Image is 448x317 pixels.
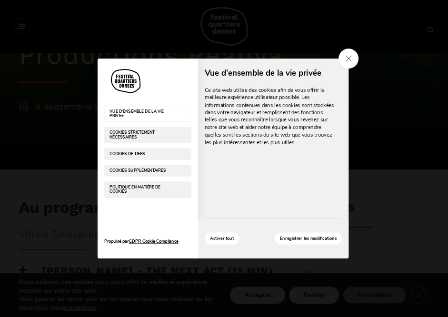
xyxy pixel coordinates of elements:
span: Cookies strictement nécessaires [110,130,172,139]
button: Politique en matière de cookies [104,181,191,198]
span: Politique en matière de cookies [110,185,172,194]
span: Vue d'ensemble de la vie privée [110,109,172,118]
button: Vue d'ensemble de la vie privée [104,106,191,122]
button: Close GDPR Cookie Settings [338,49,358,69]
button: Activer tout [205,232,239,244]
p: Ce site web utilise des cookies afin de vous offrir la meilleure expérience utilisateur possible.... [205,87,335,146]
span: Vue d'ensemble de la vie privée [205,69,342,78]
button: Enregistrer les modifications [275,232,342,244]
span: Cookies de tiers [110,152,172,156]
a: Propulsé parGDPR Cookie Compliance [104,231,191,252]
button: Cookies strictement nécessaires [104,127,191,143]
span: GDPR Cookie Compliance [129,238,179,245]
button: Cookies de tiers [104,148,191,160]
span: Cookies supplémentaires [110,168,172,173]
button: Cookies supplémentaires [104,165,191,177]
dialog: GDPR Settings Screen [44,16,402,301]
